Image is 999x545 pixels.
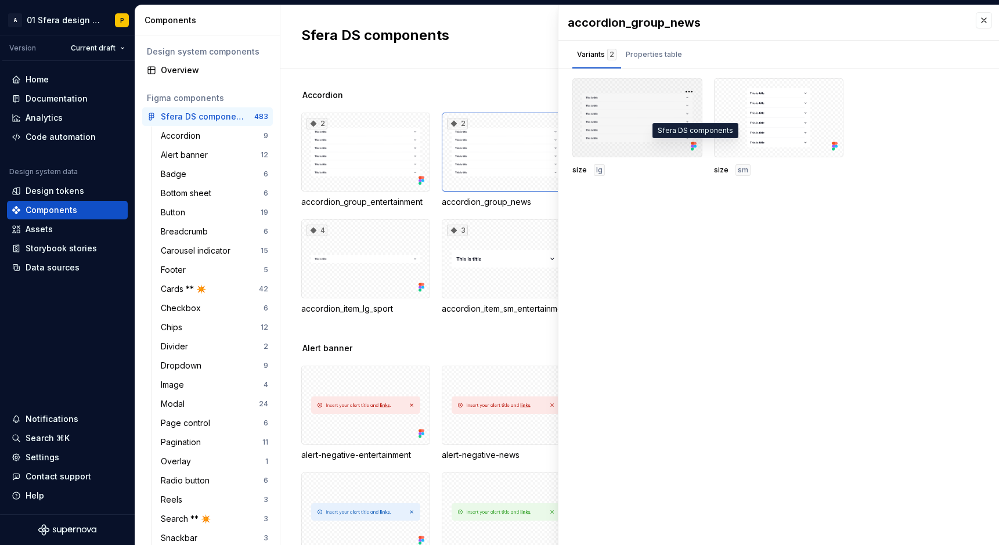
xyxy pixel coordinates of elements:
div: 2 [447,118,468,129]
div: Components [145,15,275,26]
div: Overview [161,64,268,76]
div: Dropdown [161,360,206,371]
a: Breadcrumb6 [156,222,273,241]
div: Page control [161,417,215,429]
div: Alert banner [161,149,212,161]
span: size [714,165,728,175]
a: Modal24 [156,395,273,413]
svg: Supernova Logo [38,524,96,536]
div: Variants [577,49,616,60]
div: Image [161,379,189,391]
div: alert-negative-news [442,366,571,461]
div: Overlay [161,456,196,467]
div: Modal [161,398,189,410]
div: Design system components [147,46,268,57]
div: Properties table [626,49,682,60]
div: 3 [264,514,268,524]
div: alert-negative-news [442,449,571,461]
span: size [572,165,587,175]
div: Data sources [26,262,80,273]
div: Radio button [161,475,214,486]
div: 12 [261,150,268,160]
div: 9 [264,131,268,140]
div: 1 [265,457,268,466]
div: Sfera DS components [652,123,738,138]
div: 6 [264,169,268,179]
div: 2 [264,342,268,351]
a: Assets [7,220,128,239]
button: Notifications [7,410,128,428]
a: Storybook stories [7,239,128,258]
a: Footer5 [156,261,273,279]
div: Chips [161,322,187,333]
div: Documentation [26,93,88,104]
a: Accordion9 [156,127,273,145]
div: 12 [261,323,268,332]
button: Contact support [7,467,128,486]
div: accordion_group_entertainment [301,196,430,208]
div: 2accordion_group_entertainment [301,113,430,208]
div: Help [26,490,44,501]
div: Code automation [26,131,96,143]
div: 5 [264,265,268,275]
div: 3 [264,495,268,504]
a: Overview [142,61,273,80]
div: accordion_group_news [442,196,571,208]
div: Search ⌘K [26,432,70,444]
div: accordion_group_news [568,15,964,31]
div: Notifications [26,413,78,425]
a: Dropdown9 [156,356,273,375]
div: 42 [259,284,268,294]
a: Page control6 [156,414,273,432]
div: 2accordion_group_news [442,113,571,208]
div: Divider [161,341,193,352]
a: Sfera DS components483 [142,107,273,126]
div: alert-negative-entertainment [301,449,430,461]
button: Current draft [66,40,130,56]
div: Home [26,74,49,85]
div: Snackbar [161,532,202,544]
div: Storybook stories [26,243,97,254]
a: Reels3 [156,490,273,509]
div: Cards ** ✴️ [161,283,211,295]
span: Accordion [302,89,343,101]
a: Pagination11 [156,433,273,452]
div: accordion_item_lg_sport [301,303,430,315]
div: Search ** ✴️ [161,513,215,525]
a: Image4 [156,376,273,394]
div: Reels [161,494,187,506]
div: Design system data [9,167,78,176]
a: Data sources [7,258,128,277]
a: Search ** ✴️3 [156,510,273,528]
div: Figma components [147,92,268,104]
a: Components [7,201,128,219]
div: Analytics [26,112,63,124]
div: Design tokens [26,185,84,197]
div: 6 [264,227,268,236]
div: A [8,13,22,27]
div: Accordion [161,130,205,142]
a: Chips12 [156,318,273,337]
a: Documentation [7,89,128,108]
span: lg [596,165,603,175]
div: Button [161,207,190,218]
div: 6 [264,304,268,313]
a: Button19 [156,203,273,222]
a: Cards ** ✴️42 [156,280,273,298]
a: Analytics [7,109,128,127]
div: 4 [264,380,268,389]
div: 9 [264,361,268,370]
button: Search ⌘K [7,429,128,447]
div: Components [26,204,77,216]
div: Settings [26,452,59,463]
button: A01 Sfera design systemP [2,8,132,33]
div: 4 [306,225,327,236]
div: 2 [607,49,616,60]
h2: Sfera DS components [301,26,653,45]
a: Checkbox6 [156,299,273,317]
a: Carousel indicator15 [156,241,273,260]
div: Contact support [26,471,91,482]
span: Current draft [71,44,116,53]
a: Design tokens [7,182,128,200]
